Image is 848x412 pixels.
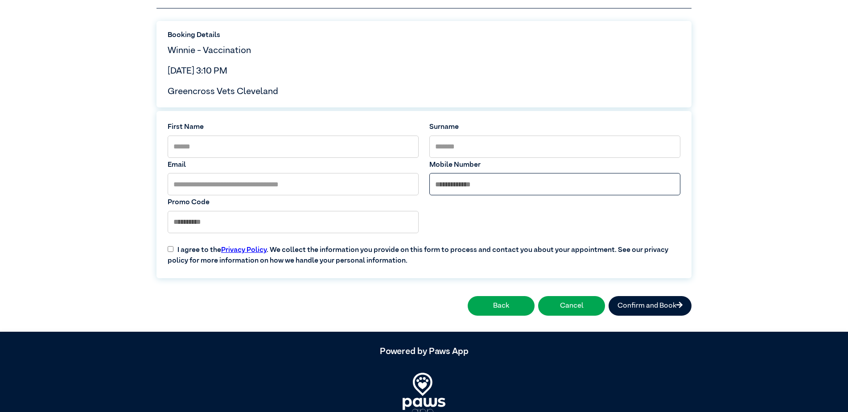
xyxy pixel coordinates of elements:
[429,122,680,132] label: Surname
[538,296,605,316] button: Cancel
[609,296,692,316] button: Confirm and Book
[162,238,686,266] label: I agree to the . We collect the information you provide on this form to process and contact you a...
[168,122,419,132] label: First Name
[221,247,267,254] a: Privacy Policy
[168,30,680,41] label: Booking Details
[168,66,227,75] span: [DATE] 3:10 PM
[168,197,419,208] label: Promo Code
[168,46,251,55] span: Winnie - Vaccination
[168,160,419,170] label: Email
[429,160,680,170] label: Mobile Number
[468,296,535,316] button: Back
[168,246,173,252] input: I agree to thePrivacy Policy. We collect the information you provide on this form to process and ...
[156,346,692,357] h5: Powered by Paws App
[168,87,278,96] span: Greencross Vets Cleveland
